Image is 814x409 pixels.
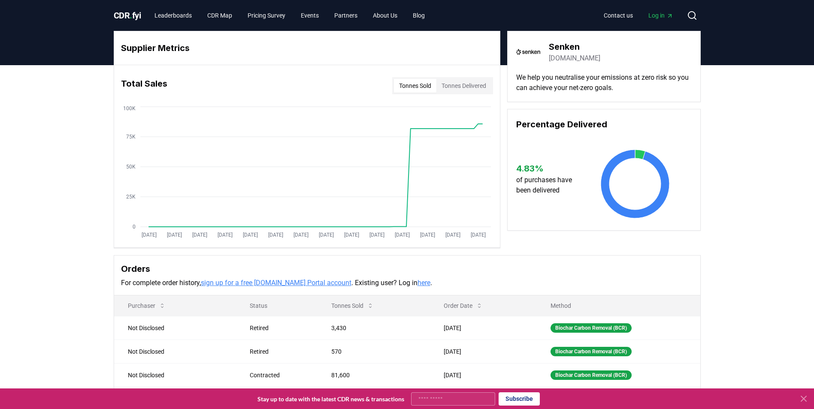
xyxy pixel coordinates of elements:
[318,232,333,238] tspan: [DATE]
[516,162,580,175] h3: 4.83 %
[126,164,136,170] tspan: 50K
[130,10,132,21] span: .
[114,340,236,363] td: Not Disclosed
[114,363,236,387] td: Not Disclosed
[114,316,236,340] td: Not Disclosed
[250,324,311,332] div: Retired
[192,232,207,238] tspan: [DATE]
[516,40,540,64] img: Senken-logo
[121,77,167,94] h3: Total Sales
[436,79,491,93] button: Tonnes Delivered
[250,347,311,356] div: Retired
[121,262,693,275] h3: Orders
[445,232,460,238] tspan: [DATE]
[366,8,404,23] a: About Us
[544,301,693,310] p: Method
[166,232,182,238] tspan: [DATE]
[200,8,239,23] a: CDR Map
[516,118,692,131] h3: Percentage Delivered
[551,370,632,380] div: Biochar Carbon Removal (BCR)
[217,232,232,238] tspan: [DATE]
[241,8,292,23] a: Pricing Survey
[549,40,600,53] h3: Senken
[148,8,432,23] nav: Main
[121,278,693,288] p: For complete order history, . Existing user? Log in .
[324,297,381,314] button: Tonnes Sold
[114,9,141,21] a: CDR.fyi
[126,134,136,140] tspan: 75K
[418,279,430,287] a: here
[121,297,172,314] button: Purchaser
[242,232,257,238] tspan: [DATE]
[318,316,430,340] td: 3,430
[394,232,409,238] tspan: [DATE]
[327,8,364,23] a: Partners
[470,232,485,238] tspan: [DATE]
[344,232,359,238] tspan: [DATE]
[294,8,326,23] a: Events
[430,316,537,340] td: [DATE]
[114,10,141,21] span: CDR fyi
[394,79,436,93] button: Tonnes Sold
[516,72,692,93] p: We help you neutralise your emissions at zero risk so you can achieve your net-zero goals.
[148,8,199,23] a: Leaderboards
[201,279,351,287] a: sign up for a free [DOMAIN_NAME] Portal account
[133,224,136,230] tspan: 0
[243,301,311,310] p: Status
[420,232,435,238] tspan: [DATE]
[121,42,493,54] h3: Supplier Metrics
[648,11,673,20] span: Log in
[369,232,384,238] tspan: [DATE]
[516,175,580,195] p: of purchases have been delivered
[549,53,600,63] a: [DOMAIN_NAME]
[126,194,136,200] tspan: 25K
[642,8,680,23] a: Log in
[597,8,680,23] nav: Main
[430,363,537,387] td: [DATE]
[597,8,640,23] a: Contact us
[318,340,430,363] td: 570
[318,363,430,387] td: 81,600
[437,297,490,314] button: Order Date
[551,323,632,333] div: Biochar Carbon Removal (BCR)
[406,8,432,23] a: Blog
[551,347,632,356] div: Biochar Carbon Removal (BCR)
[250,371,311,379] div: Contracted
[430,340,537,363] td: [DATE]
[268,232,283,238] tspan: [DATE]
[293,232,308,238] tspan: [DATE]
[123,105,136,111] tspan: 100K
[141,232,156,238] tspan: [DATE]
